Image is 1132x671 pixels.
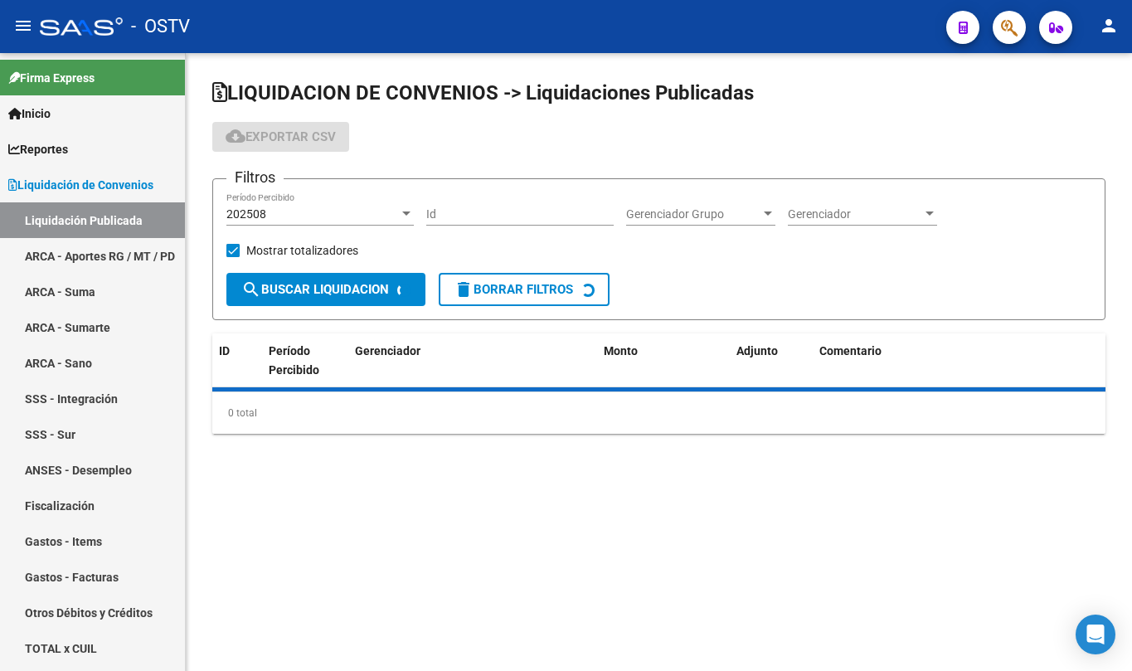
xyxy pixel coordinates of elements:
span: Gerenciador [788,207,922,221]
datatable-header-cell: ID [212,333,262,406]
span: 202508 [226,207,266,221]
mat-icon: search [241,280,261,299]
mat-icon: menu [13,16,33,36]
mat-icon: cloud_download [226,126,245,146]
span: Buscar Liquidacion [241,282,389,297]
div: 0 total [212,392,1105,434]
datatable-header-cell: Monto [597,333,730,406]
span: Liquidación de Convenios [8,176,153,194]
button: Buscar Liquidacion [226,273,425,306]
span: Monto [604,344,638,357]
span: - OSTV [131,8,190,45]
datatable-header-cell: Comentario [813,333,1105,406]
span: Adjunto [736,344,778,357]
span: Inicio [8,105,51,123]
mat-icon: delete [454,280,474,299]
span: Borrar Filtros [454,282,573,297]
span: ID [219,344,230,357]
datatable-header-cell: Adjunto [730,333,813,406]
span: Firma Express [8,69,95,87]
span: Comentario [819,344,882,357]
span: Reportes [8,140,68,158]
h3: Filtros [226,166,284,189]
span: Gerenciador [355,344,420,357]
button: Exportar CSV [212,122,349,152]
span: LIQUIDACION DE CONVENIOS -> Liquidaciones Publicadas [212,81,754,105]
button: Borrar Filtros [439,273,610,306]
mat-icon: person [1099,16,1119,36]
span: Exportar CSV [226,129,336,144]
datatable-header-cell: Gerenciador [348,333,597,406]
datatable-header-cell: Período Percibido [262,333,324,406]
div: Open Intercom Messenger [1076,615,1115,654]
span: Gerenciador Grupo [626,207,760,221]
span: Período Percibido [269,344,319,377]
span: Mostrar totalizadores [246,241,358,260]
